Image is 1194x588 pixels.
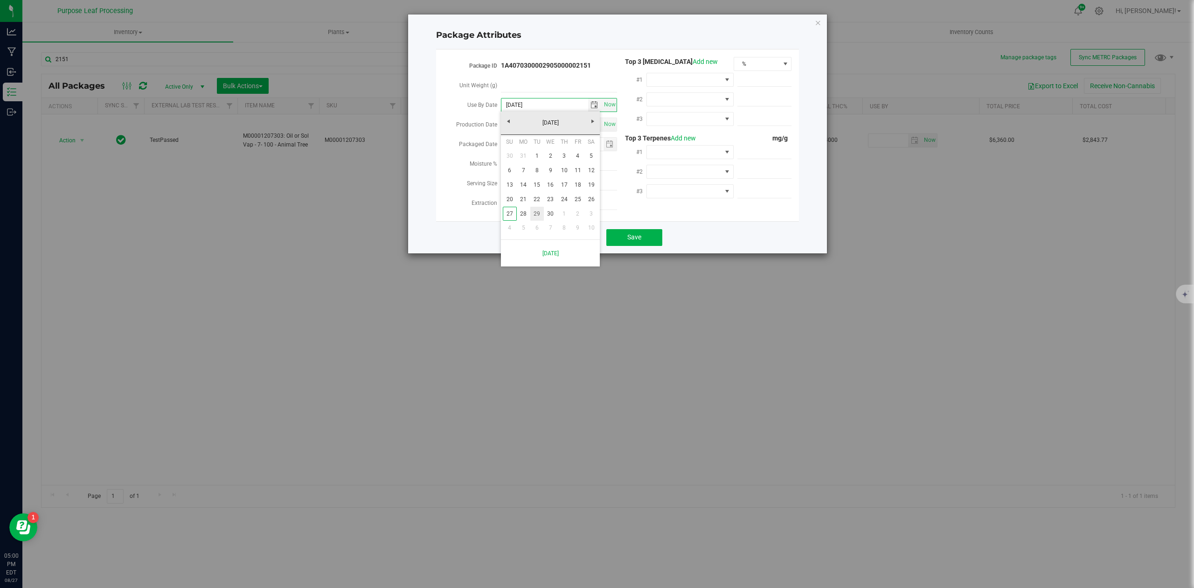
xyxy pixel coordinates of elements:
span: NO DATA FOUND [646,184,734,198]
label: Packaged Date [459,136,501,153]
a: 19 [584,178,598,192]
a: 2 [571,207,584,221]
a: Add new [671,134,696,142]
a: 4 [571,149,584,163]
a: 10 [584,221,598,235]
span: NO DATA FOUND [646,73,734,87]
label: Production Date [456,116,501,133]
a: 6 [503,163,516,178]
span: select [602,98,617,112]
span: select [588,98,602,112]
a: 30 [503,149,516,163]
a: Previous [501,114,516,128]
span: select [602,118,617,131]
strong: Package ID [469,63,497,69]
label: Extraction [472,195,501,211]
a: 30 [544,207,557,221]
a: 2 [544,149,557,163]
a: 1 [530,149,544,163]
span: NO DATA FOUND [646,92,734,106]
span: mg/g [772,134,791,142]
th: Wednesday [544,135,557,149]
span: Save [627,233,641,241]
label: Moisture % [470,155,501,172]
button: Save [606,229,662,246]
a: 5 [584,149,598,163]
a: 21 [517,192,530,207]
a: 8 [557,221,571,235]
a: 1 [557,207,571,221]
a: 6 [530,221,544,235]
a: Add new [693,58,718,65]
a: 9 [544,163,557,178]
label: #3 [636,111,646,127]
a: [DATE] [506,244,595,263]
iframe: Resource center [9,513,37,541]
a: 25 [571,192,584,207]
a: 23 [544,192,557,207]
label: #3 [636,183,646,200]
a: 15 [530,178,544,192]
a: 9 [571,221,584,235]
span: % [734,57,780,70]
label: #1 [636,71,646,88]
a: 16 [544,178,557,192]
label: Serving Size [467,175,501,192]
h4: Package Attributes [436,29,799,42]
span: NO DATA FOUND [646,145,734,159]
a: 3 [584,207,598,221]
span: select [604,138,617,151]
label: #2 [636,91,646,108]
a: 11 [571,163,584,178]
th: Friday [571,135,584,149]
a: 31 [517,149,530,163]
th: Saturday [584,135,598,149]
a: 18 [571,178,584,192]
a: 10 [557,163,571,178]
span: Top 3 Terpenes [618,134,696,142]
a: 7 [544,221,557,235]
a: Next [585,114,600,128]
a: 4 [503,221,516,235]
th: Monday [517,135,530,149]
th: Thursday [557,135,571,149]
span: Top 3 [MEDICAL_DATA] [618,58,718,65]
th: Tuesday [530,135,544,149]
a: 14 [517,178,530,192]
span: Set Current date [602,118,618,131]
a: 24 [557,192,571,207]
a: 12 [584,163,598,178]
th: Sunday [503,135,516,149]
a: 22 [530,192,544,207]
a: 8 [530,163,544,178]
button: Close modal [815,17,821,28]
a: 20 [503,192,516,207]
a: 26 [584,192,598,207]
a: 29 [530,207,544,221]
a: 27 [503,207,516,221]
span: NO DATA FOUND [646,165,734,179]
label: #2 [636,163,646,180]
a: 28 [517,207,530,221]
a: 17 [557,178,571,192]
label: Unit Weight (g) [459,77,501,94]
a: 5 [517,221,530,235]
a: 13 [503,178,516,192]
a: 7 [517,163,530,178]
label: #1 [636,144,646,161]
strong: 1A4070300002905000002151 [501,62,591,69]
label: Use By Date [467,97,501,113]
a: 3 [557,149,571,163]
iframe: Resource center unread badge [28,512,39,523]
span: Set Current date [602,98,618,112]
span: NO DATA FOUND [646,112,734,126]
a: [DATE] [500,116,601,130]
